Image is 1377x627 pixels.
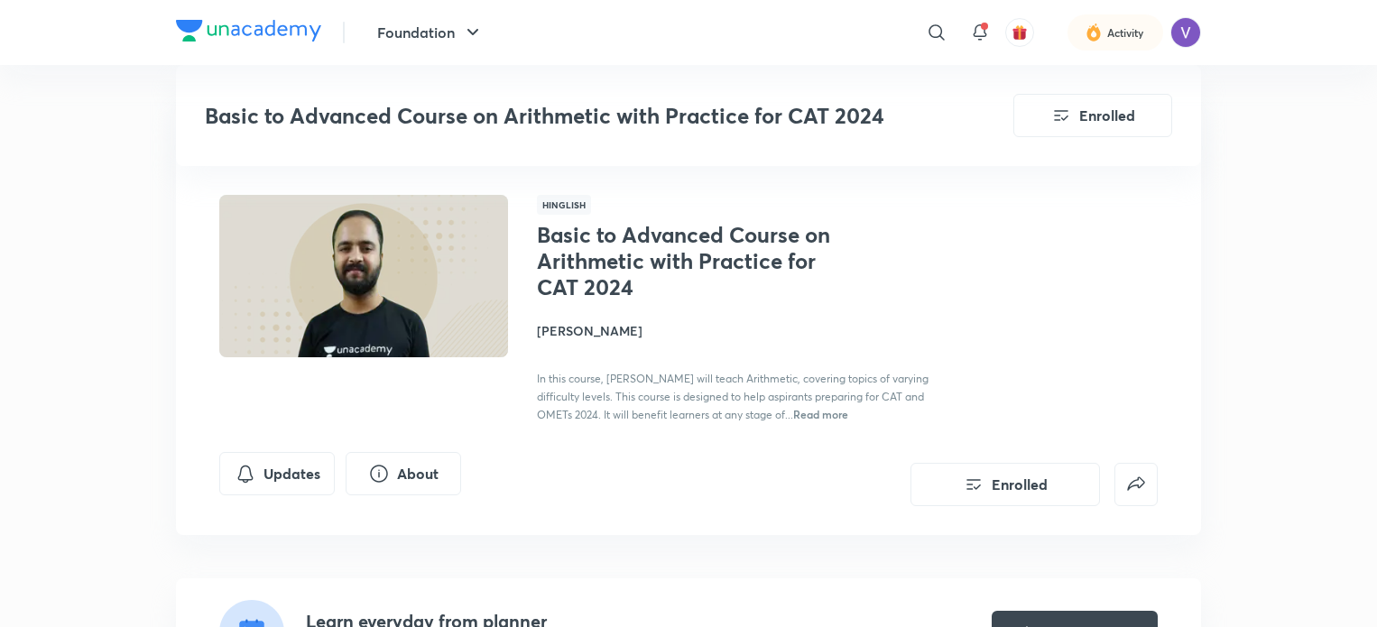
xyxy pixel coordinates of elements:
img: Company Logo [176,20,321,41]
span: Hinglish [537,195,591,215]
img: avatar [1012,24,1028,41]
span: Read more [793,407,848,421]
button: Updates [219,452,335,495]
h3: Basic to Advanced Course on Arithmetic with Practice for CAT 2024 [205,103,911,129]
button: Enrolled [910,463,1100,506]
button: Enrolled [1013,94,1172,137]
h1: Basic to Advanced Course on Arithmetic with Practice for CAT 2024 [537,222,832,300]
span: In this course, [PERSON_NAME] will teach Arithmetic, covering topics of varying difficulty levels... [537,372,929,421]
img: activity [1086,22,1102,43]
button: About [346,452,461,495]
a: Company Logo [176,20,321,46]
img: Thumbnail [217,193,511,359]
h4: [PERSON_NAME] [537,321,941,340]
button: Foundation [366,14,494,51]
button: false [1114,463,1158,506]
button: avatar [1005,18,1034,47]
img: Vatsal Kanodia [1170,17,1201,48]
